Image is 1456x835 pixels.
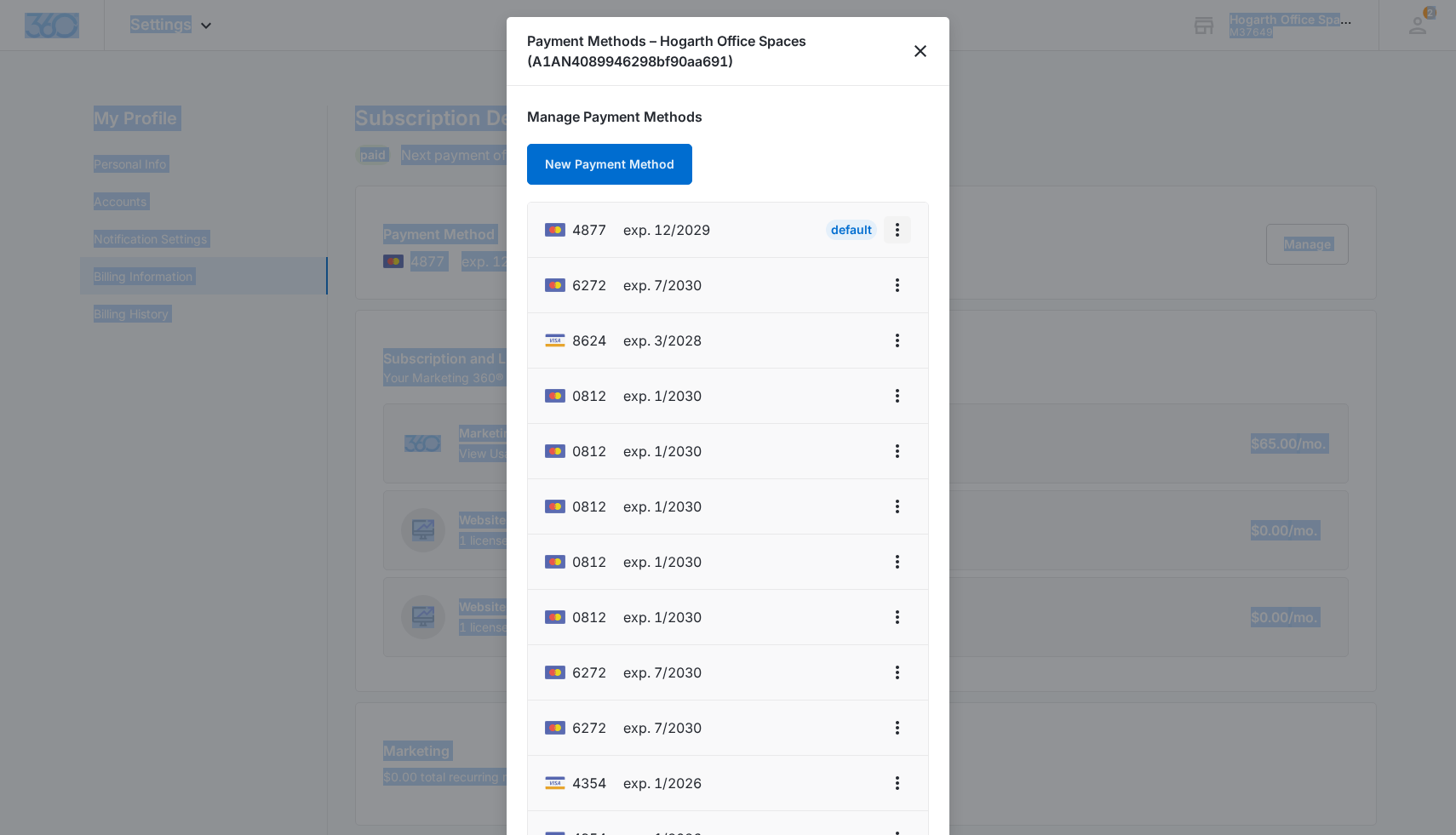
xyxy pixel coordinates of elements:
[623,220,710,240] span: exp. 12/2029
[623,496,702,517] span: exp. 1/2030
[826,220,877,240] div: Default
[884,272,911,299] button: actions.viewMore
[884,382,911,409] button: actions.viewMore
[527,31,911,71] h1: Payment Methods – Hogarth Office Spaces (A1AN4089946298bf90aa691)
[884,216,911,243] button: actions.viewMore
[572,441,606,461] span: brandLabels.mastercard ending with
[884,438,911,465] button: actions.viewMore
[623,330,702,351] span: exp. 3/2028
[623,773,702,793] span: exp. 1/2026
[884,769,911,797] button: actions.viewMore
[527,144,692,185] button: New Payment Method
[572,386,606,406] span: brandLabels.mastercard ending with
[884,548,911,575] button: actions.viewMore
[623,386,702,406] span: exp. 1/2030
[572,552,606,572] span: brandLabels.mastercard ending with
[623,552,702,572] span: exp. 1/2030
[572,220,606,240] span: brandLabels.mastercard ending with
[572,275,606,295] span: brandLabels.mastercard ending with
[623,275,702,295] span: exp. 7/2030
[572,607,606,627] span: brandLabels.mastercard ending with
[623,441,702,461] span: exp. 1/2030
[884,603,911,631] button: actions.viewMore
[572,662,606,683] span: brandLabels.mastercard ending with
[884,327,911,354] button: actions.viewMore
[623,607,702,627] span: exp. 1/2030
[884,714,911,741] button: actions.viewMore
[884,493,911,520] button: actions.viewMore
[623,718,702,738] span: exp. 7/2030
[527,106,929,127] h1: Manage Payment Methods
[623,662,702,683] span: exp. 7/2030
[572,496,606,517] span: brandLabels.mastercard ending with
[911,41,929,61] button: close
[572,718,606,738] span: brandLabels.mastercard ending with
[884,659,911,686] button: actions.viewMore
[572,773,606,793] span: brandLabels.visa ending with
[572,330,606,351] span: brandLabels.visa ending with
